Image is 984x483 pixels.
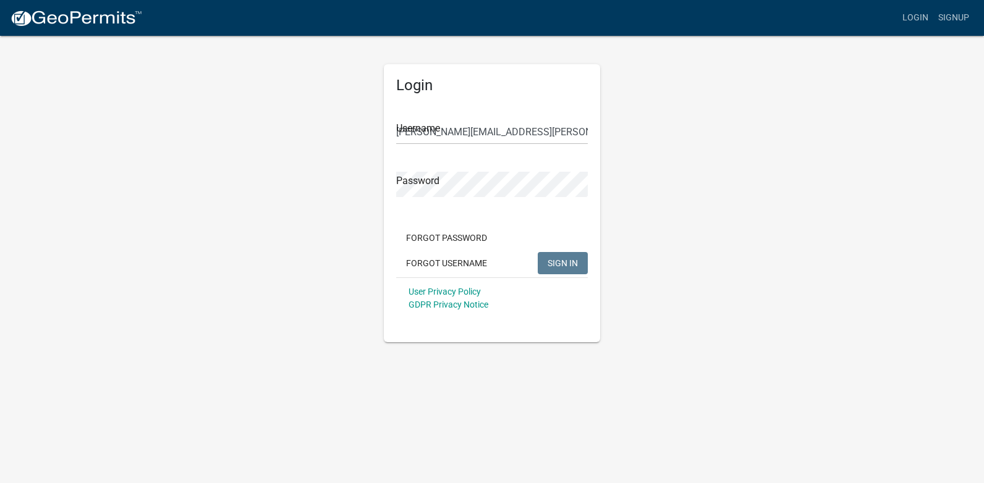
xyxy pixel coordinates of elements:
a: User Privacy Policy [409,287,481,296]
a: Login [897,6,933,30]
button: Forgot Password [396,227,497,249]
button: Forgot Username [396,252,497,274]
a: Signup [933,6,974,30]
button: SIGN IN [538,252,588,274]
span: SIGN IN [548,258,578,267]
h5: Login [396,77,588,94]
a: GDPR Privacy Notice [409,300,488,309]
